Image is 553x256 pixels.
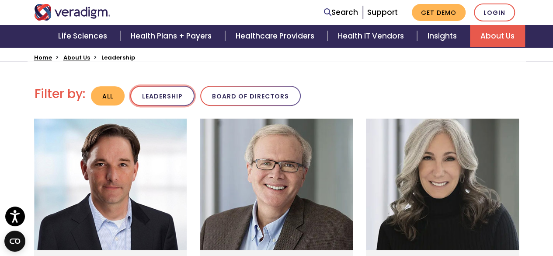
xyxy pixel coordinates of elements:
a: Healthcare Providers [225,25,327,47]
button: Board of Directors [200,86,301,106]
a: Search [324,7,358,18]
a: Home [34,53,52,62]
button: All [91,86,125,106]
a: About Us [470,25,525,47]
iframe: Drift Chat Widget [385,193,543,245]
a: Login [474,4,515,21]
button: Open CMP widget [4,231,25,252]
a: About Us [63,53,90,62]
a: Health IT Vendors [327,25,417,47]
a: Insights [417,25,470,47]
a: Life Sciences [48,25,120,47]
a: Health Plans + Payers [120,25,225,47]
a: Get Demo [412,4,466,21]
a: Support [367,7,398,18]
h2: Filter by: [35,87,85,102]
img: Veradigm logo [34,4,111,21]
button: Leadership [130,86,195,106]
